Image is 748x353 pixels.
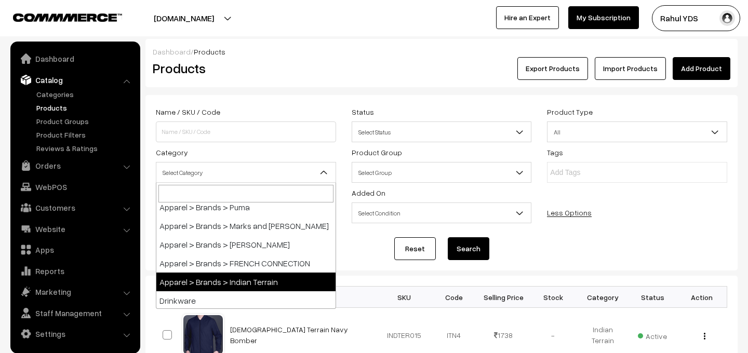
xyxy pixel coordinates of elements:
span: Products [194,47,225,56]
li: Apparel > Brands > FRENCH CONNECTION [156,254,336,273]
h2: Products [153,60,335,76]
th: Action [677,287,727,308]
li: Apparel > Brands > [PERSON_NAME] [156,235,336,254]
span: Select Condition [352,202,532,223]
a: Product Filters [34,129,137,140]
span: Select Category [156,162,336,183]
a: Reset [394,237,436,260]
a: Settings [13,324,137,343]
a: Dashboard [13,49,137,68]
a: [DEMOGRAPHIC_DATA] Terrain Navy Bomber [230,325,348,345]
button: Search [448,237,489,260]
span: Active [638,328,667,342]
a: Less Options [547,208,592,217]
a: Add Product [673,57,730,80]
label: Tags [547,147,563,158]
li: Apparel > Brands > Indian Terrain [156,273,336,291]
label: Product Group [352,147,402,158]
th: Stock [528,287,578,308]
a: Customers [13,198,137,217]
span: Select Category [156,164,336,182]
li: Apparel > Brands > Marks and [PERSON_NAME] [156,216,336,235]
img: user [719,10,735,26]
th: Status [627,287,677,308]
input: Add Tags [550,167,641,178]
a: Website [13,220,137,238]
a: Hire an Expert [496,6,559,29]
a: Orders [13,156,137,175]
span: Select Group [352,162,532,183]
label: Added On [352,187,385,198]
a: WebPOS [13,178,137,196]
a: My Subscription [568,6,639,29]
img: COMMMERCE [13,13,122,21]
th: Selling Price [479,287,529,308]
a: Import Products [595,57,666,80]
a: Products [34,102,137,113]
span: All [547,123,727,141]
label: Product Type [547,106,593,117]
a: Categories [34,89,137,100]
span: Select Group [352,164,531,182]
button: [DOMAIN_NAME] [117,5,250,31]
a: Reports [13,262,137,280]
a: Dashboard [153,47,191,56]
span: Select Status [352,121,532,142]
img: Menu [704,333,705,340]
span: Select Condition [352,204,531,222]
li: Apparel > Brands > Puma [156,198,336,216]
label: Status [352,106,374,117]
a: COMMMERCE [13,10,104,23]
th: Category [578,287,628,308]
a: Apps [13,240,137,259]
button: Rahul YDS [652,5,740,31]
th: SKU [380,287,430,308]
a: Marketing [13,282,137,301]
span: Select Status [352,123,531,141]
a: Catalog [13,71,137,89]
a: Staff Management [13,304,137,322]
th: Code [429,287,479,308]
li: Drinkware [156,291,336,310]
button: Export Products [517,57,588,80]
label: Category [156,147,188,158]
span: All [547,121,727,142]
input: Name / SKU / Code [156,121,336,142]
label: Name / SKU / Code [156,106,220,117]
a: Reviews & Ratings [34,143,137,154]
div: / [153,46,730,57]
a: Product Groups [34,116,137,127]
